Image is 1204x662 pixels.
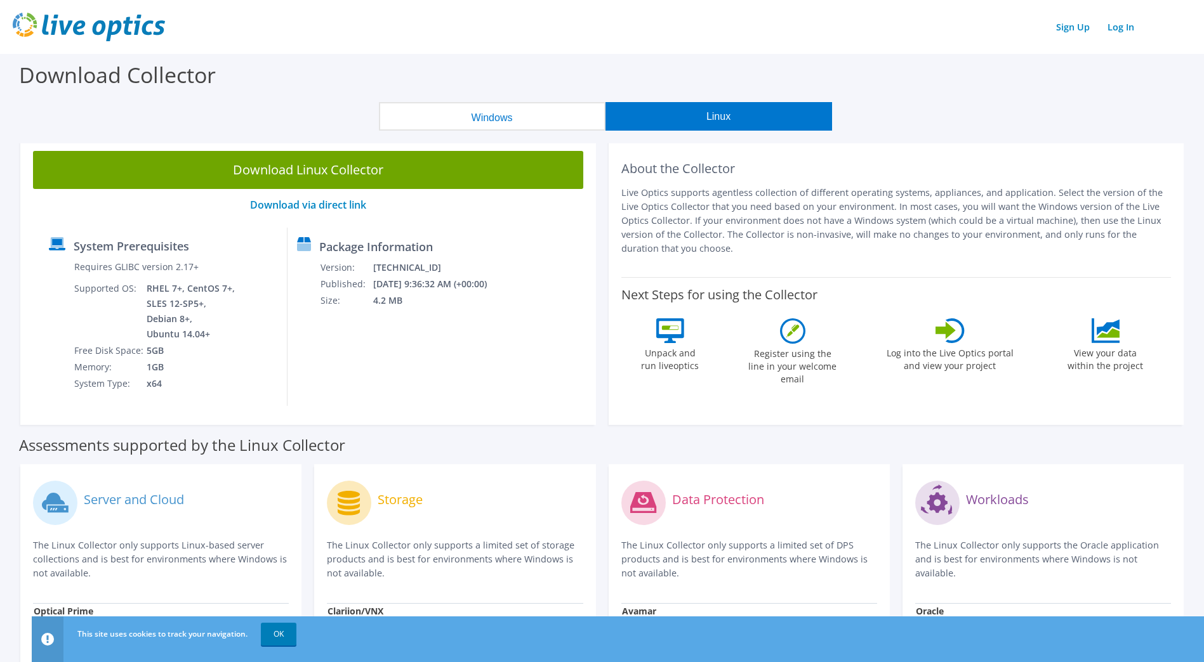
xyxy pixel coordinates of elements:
[672,493,764,506] label: Data Protection
[621,161,1172,176] h2: About the Collector
[622,605,656,617] strong: Avamar
[373,276,504,292] td: [DATE] 9:36:32 AM (+00:00)
[641,343,699,372] label: Unpack and run liveoptics
[379,102,605,131] button: Windows
[327,538,583,580] p: The Linux Collector only supports a limited set of storage products and is best for environments ...
[916,605,944,617] strong: Oracle
[320,292,373,309] td: Size:
[1050,18,1096,36] a: Sign Up
[146,280,237,342] td: RHEL 7+, CentOS 7+, SLES 12-SP5+, Debian 8+, Ubuntu 14.04+
[373,259,504,276] td: [TECHNICAL_ID]
[621,538,877,580] p: The Linux Collector only supports a limited set of DPS products and is best for environments wher...
[84,493,184,506] label: Server and Cloud
[1060,343,1151,372] label: View your data within the project
[74,240,189,252] label: System Prerequisites
[74,359,146,375] td: Memory:
[33,538,289,580] p: The Linux Collector only supports Linux-based server collections and is best for environments whe...
[886,343,1014,372] label: Log into the Live Optics portal and view your project
[373,292,504,309] td: 4.2 MB
[34,605,93,617] strong: Optical Prime
[146,359,237,375] td: 1GB
[74,261,199,273] label: Requires GLIBC version 2.17+
[966,493,1029,506] label: Workloads
[146,342,237,359] td: 5GB
[1101,18,1141,36] a: Log In
[33,151,583,189] a: Download Linux Collector
[74,342,146,359] td: Free Disk Space:
[261,623,296,646] a: OK
[745,344,840,386] label: Register using the line in your welcome email
[19,439,345,451] label: Assessments supported by the Linux Collector
[146,375,237,392] td: x64
[605,102,832,131] button: Linux
[320,276,373,292] td: Published:
[74,375,146,392] td: System Type:
[13,13,165,41] img: live_optics_svg.svg
[19,60,216,89] label: Download Collector
[378,493,423,506] label: Storage
[77,628,248,639] span: This site uses cookies to track your navigation.
[327,605,383,617] strong: Clariion/VNX
[621,186,1172,256] p: Live Optics supports agentless collection of different operating systems, appliances, and applica...
[319,240,433,253] label: Package Information
[250,198,366,212] a: Download via direct link
[915,538,1171,580] p: The Linux Collector only supports the Oracle application and is best for environments where Windo...
[74,280,146,342] td: Supported OS:
[621,287,817,302] label: Next Steps for using the Collector
[320,259,373,276] td: Version:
